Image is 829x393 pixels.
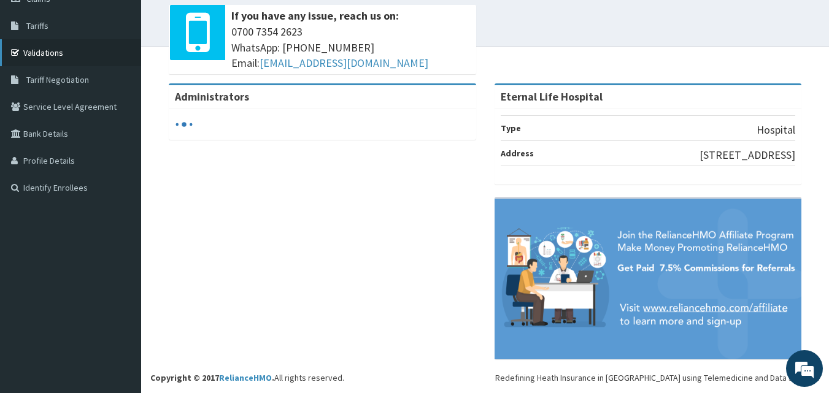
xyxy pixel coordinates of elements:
[175,90,249,104] b: Administrators
[26,20,48,31] span: Tariffs
[23,61,50,92] img: d_794563401_company_1708531726252_794563401
[501,123,521,134] b: Type
[141,46,829,393] footer: All rights reserved.
[501,90,603,104] strong: Eternal Life Hospital
[201,6,231,36] div: Minimize live chat window
[64,69,206,85] div: Chat with us now
[26,74,89,85] span: Tariff Negotiation
[231,9,399,23] b: If you have any issue, reach us on:
[700,147,795,163] p: [STREET_ADDRESS]
[6,262,234,305] textarea: Type your message and hit 'Enter'
[71,118,169,242] span: We're online!
[260,56,428,70] a: [EMAIL_ADDRESS][DOMAIN_NAME]
[150,372,274,383] strong: Copyright © 2017 .
[231,24,470,71] span: 0700 7354 2623 WhatsApp: [PHONE_NUMBER] Email:
[757,122,795,138] p: Hospital
[495,199,802,359] img: provider-team-banner.png
[175,115,193,134] svg: audio-loading
[495,372,820,384] div: Redefining Heath Insurance in [GEOGRAPHIC_DATA] using Telemedicine and Data Science!
[501,148,534,159] b: Address
[219,372,272,383] a: RelianceHMO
